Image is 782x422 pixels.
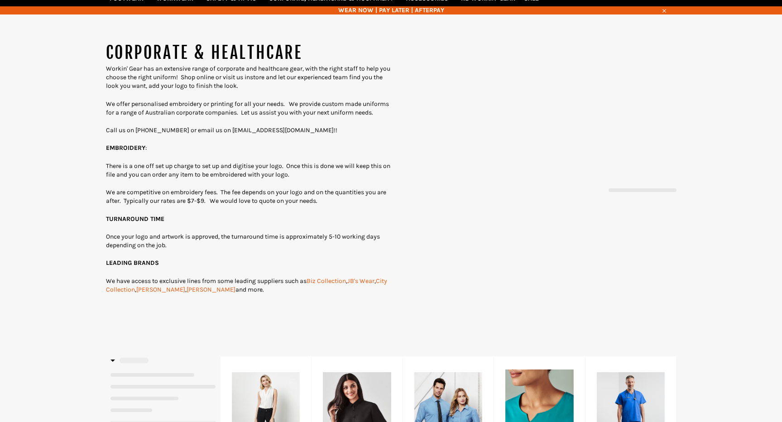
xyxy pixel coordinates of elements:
[106,277,387,293] a: City Collection
[106,215,164,223] strong: TURNAROUND TIME
[187,286,235,293] a: [PERSON_NAME]
[106,277,391,294] p: We have access to exclusive lines from some leading suppliers such as , , , , and more.
[106,259,159,267] strong: LEADING BRANDS
[106,126,391,134] p: Call us on [PHONE_NUMBER] or email us on [EMAIL_ADDRESS][DOMAIN_NAME]!!
[106,64,391,91] p: Workin' Gear has an extensive range of corporate and healthcare gear, with the right staff to hel...
[106,100,391,117] p: We offer personalised embroidery or printing for all your needs. We provide custom made uniforms ...
[106,232,391,250] p: Once your logo and artwork is approved, the turnaround time is approximately 5-10 working days de...
[106,188,391,206] p: We are competitive on embroidery fees. The fee depends on your logo and on the quantities you are...
[106,42,391,64] h1: CORPORATE & HEALTHCARE
[307,277,346,285] a: Biz Collection
[106,144,145,152] strong: EMBROIDERY
[106,6,676,14] span: WEAR NOW | PAY LATER | AFTERPAY
[347,277,374,285] a: JB's Wear
[106,144,391,152] p: :
[106,162,391,179] p: There is a one off set up charge to set up and digitise your logo. Once this is done we will keep...
[136,286,185,293] a: [PERSON_NAME]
